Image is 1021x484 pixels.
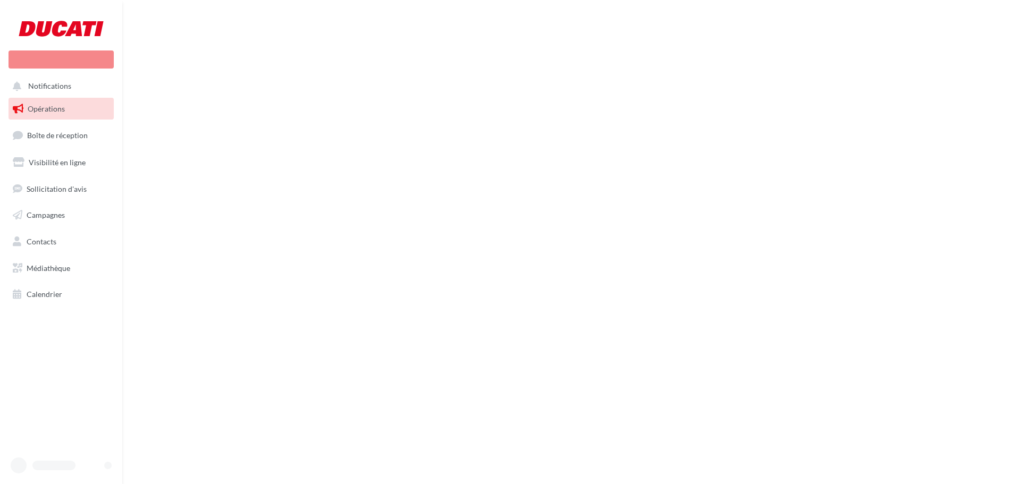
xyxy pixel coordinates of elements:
span: Médiathèque [27,264,70,273]
a: Calendrier [6,283,116,305]
a: Visibilité en ligne [6,151,116,174]
a: Boîte de réception [6,124,116,147]
span: Calendrier [27,290,62,299]
a: Opérations [6,98,116,120]
span: Contacts [27,237,56,246]
div: Nouvelle campagne [9,50,114,69]
span: Boîte de réception [27,131,88,140]
span: Opérations [28,104,65,113]
span: Campagnes [27,210,65,219]
a: Médiathèque [6,257,116,279]
span: Notifications [28,82,71,91]
span: Sollicitation d'avis [27,184,87,193]
a: Contacts [6,231,116,253]
span: Visibilité en ligne [29,158,86,167]
a: Sollicitation d'avis [6,178,116,200]
a: Campagnes [6,204,116,226]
